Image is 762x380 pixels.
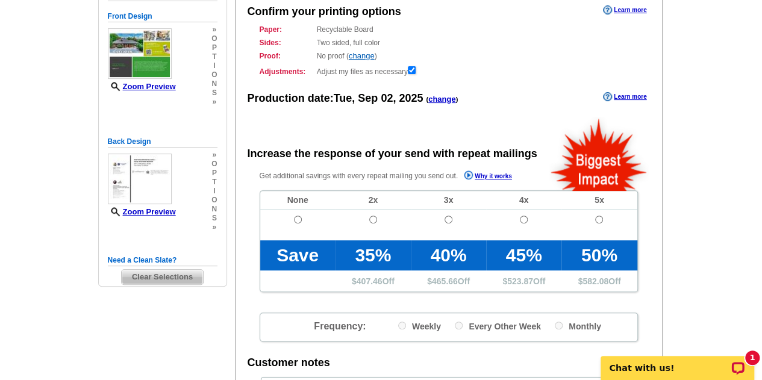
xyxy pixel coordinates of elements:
[260,37,638,48] div: Two sided, full color
[455,322,463,329] input: Every Other Week
[455,319,541,332] label: Every Other Week
[211,61,217,70] span: i
[507,276,533,286] span: 523.87
[260,64,638,77] div: Adjust my files as necessary
[464,170,512,183] a: Why it works
[248,4,401,20] div: Confirm your printing options
[211,70,217,79] span: o
[211,151,217,160] span: »
[211,52,217,61] span: t
[211,98,217,107] span: »
[260,51,638,61] div: No proof ( )
[561,240,637,270] td: 50%
[582,276,608,286] span: 582.08
[603,5,646,15] a: Learn more
[486,191,561,210] td: 4x
[248,355,330,371] div: Customer notes
[260,37,313,48] strong: Sides:
[108,207,176,216] a: Zoom Preview
[211,34,217,43] span: o
[211,214,217,223] span: s
[381,92,396,104] span: 02,
[260,24,638,35] div: Recyclable Board
[211,205,217,214] span: n
[334,92,355,104] span: Tue,
[211,89,217,98] span: s
[561,270,637,291] td: $ Off
[561,191,637,210] td: 5x
[398,322,406,329] input: Weekly
[357,276,383,286] span: 407.46
[411,270,486,291] td: $ Off
[398,319,441,332] label: Weekly
[260,24,313,35] strong: Paper:
[314,321,366,331] span: Frequency:
[248,146,537,162] div: Increase the response of your send with repeat mailings
[336,240,411,270] td: 35%
[108,82,176,91] a: Zoom Preview
[486,270,561,291] td: $ Off
[211,43,217,52] span: p
[260,240,336,270] td: Save
[108,154,172,204] img: small-thumb.jpg
[211,79,217,89] span: n
[399,92,423,104] span: 2025
[248,91,458,107] div: Production date:
[211,169,217,178] span: p
[211,160,217,169] span: o
[336,191,411,210] td: 2x
[211,178,217,187] span: t
[549,117,649,191] img: biggestImpact.png
[411,191,486,210] td: 3x
[358,92,378,104] span: Sep
[336,270,411,291] td: $ Off
[260,169,538,183] p: Get additional savings with every repeat mailing you send out.
[260,66,313,77] strong: Adjustments:
[349,51,375,60] a: change
[593,342,762,380] iframe: LiveChat chat widget
[411,240,486,270] td: 40%
[555,319,601,332] label: Monthly
[428,95,456,104] a: change
[211,187,217,196] span: i
[603,92,646,102] a: Learn more
[432,276,458,286] span: 465.66
[108,11,217,22] h5: Front Design
[108,136,217,148] h5: Back Design
[555,322,563,329] input: Monthly
[486,240,561,270] td: 45%
[108,255,217,266] h5: Need a Clean Slate?
[260,191,336,210] td: None
[211,196,217,205] span: o
[211,25,217,34] span: »
[211,223,217,232] span: »
[122,270,203,284] span: Clear Selections
[426,96,458,103] span: ( )
[260,51,313,61] strong: Proof:
[108,28,172,79] img: small-thumb.jpg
